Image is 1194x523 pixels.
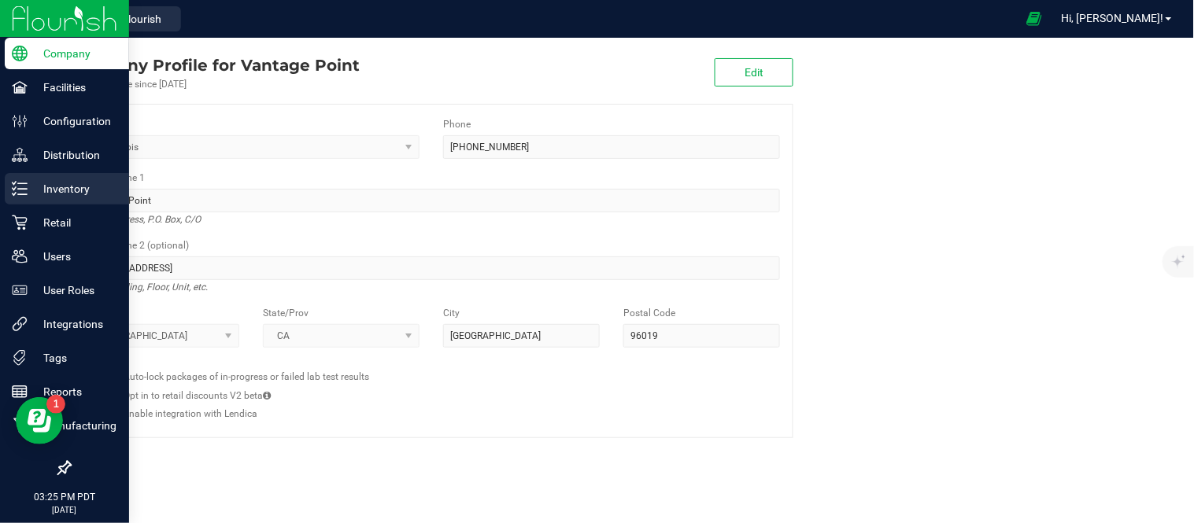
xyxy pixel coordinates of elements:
[12,79,28,95] inline-svg: Facilities
[12,282,28,298] inline-svg: User Roles
[16,397,63,444] iframe: Resource center
[83,189,780,212] input: Address
[28,416,122,435] p: Manufacturing
[443,324,600,348] input: City
[28,44,122,63] p: Company
[12,46,28,61] inline-svg: Company
[1016,3,1052,34] span: Open Ecommerce Menu
[12,215,28,230] inline-svg: Retail
[69,53,360,77] div: Vantage Point
[69,77,360,91] div: Account active since [DATE]
[443,135,780,159] input: (123) 456-7890
[263,306,309,320] label: State/Prov
[12,147,28,163] inline-svg: Distribution
[7,490,122,504] p: 03:25 PM PDT
[83,238,189,252] label: Address Line 2 (optional)
[28,247,122,266] p: Users
[28,179,122,198] p: Inventory
[46,395,65,414] iframe: Resource center unread badge
[28,112,122,131] p: Configuration
[124,407,257,421] label: Enable integration with Lendica
[12,384,28,400] inline-svg: Reports
[12,350,28,366] inline-svg: Tags
[83,278,208,296] i: Suite, Building, Floor, Unit, etc.
[12,181,28,197] inline-svg: Inventory
[28,281,122,300] p: User Roles
[623,324,780,348] input: Postal Code
[83,359,780,370] h2: Configs
[83,210,201,229] i: Street address, P.O. Box, C/O
[715,58,793,87] button: Edit
[745,66,763,79] span: Edit
[12,316,28,332] inline-svg: Integrations
[28,78,122,97] p: Facilities
[1062,12,1164,24] span: Hi, [PERSON_NAME]!
[28,213,122,232] p: Retail
[124,370,369,384] label: Auto-lock packages of in-progress or failed lab test results
[28,145,122,164] p: Distribution
[12,418,28,433] inline-svg: Manufacturing
[124,389,271,403] label: Opt in to retail discounts V2 beta
[28,382,122,401] p: Reports
[443,306,460,320] label: City
[7,504,122,516] p: [DATE]
[623,306,675,320] label: Postal Code
[28,348,122,367] p: Tags
[12,113,28,129] inline-svg: Configuration
[443,117,471,131] label: Phone
[28,315,122,333] p: Integrations
[12,249,28,264] inline-svg: Users
[83,256,780,280] input: Suite, Building, Unit, etc.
